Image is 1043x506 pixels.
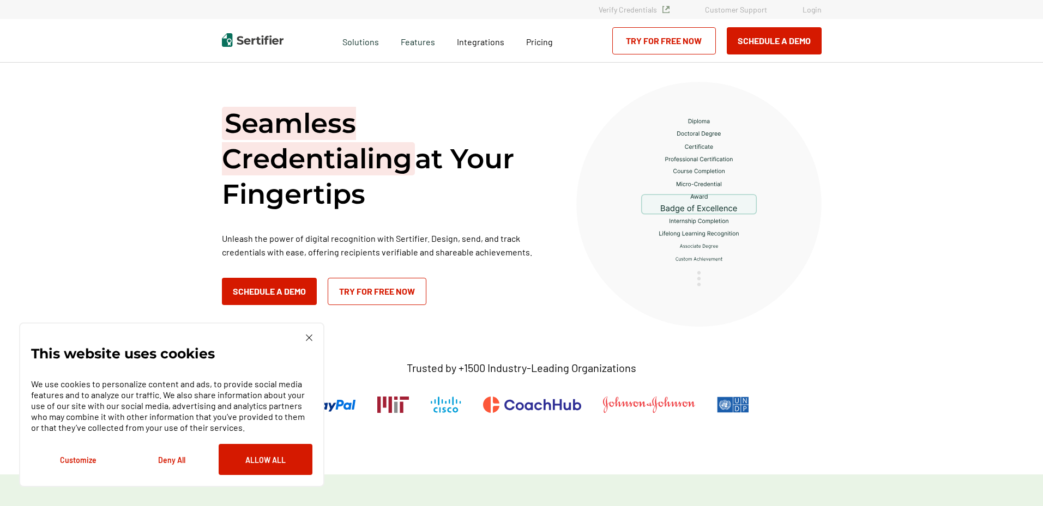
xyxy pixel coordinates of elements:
[31,348,215,359] p: This website uses cookies
[342,34,379,47] span: Solutions
[705,5,767,14] a: Customer Support
[431,397,461,413] img: Cisco
[31,379,312,433] p: We use cookies to personalize content and ads, to provide social media features and to analyze ou...
[727,27,822,54] button: Schedule a Demo
[222,278,317,305] button: Schedule a Demo
[526,34,553,47] a: Pricing
[222,231,549,259] p: Unleash the power of digital recognition with Sertifier. Design, send, and track credentials with...
[457,34,504,47] a: Integrations
[457,36,504,47] span: Integrations
[222,107,415,175] span: Seamless Credentialing
[803,5,822,14] a: Login
[328,278,426,305] a: Try for Free Now
[219,444,312,475] button: Allow All
[306,334,312,341] img: Cookie Popup Close
[603,397,695,413] img: Johnson & Johnson
[407,361,636,375] p: Trusted by +1500 Industry-Leading Organizations
[222,33,284,47] img: Sertifier | Digital Credentialing Platform
[483,397,581,413] img: CoachHub
[401,34,435,47] span: Features
[680,244,718,248] g: Associate Degree
[526,36,553,47] span: Pricing
[599,5,670,14] a: Verify Credentials
[612,27,716,54] a: Try for Free Now
[377,397,409,413] img: Massachusetts Institute of Technology
[662,6,670,13] img: Verified
[31,444,125,475] button: Customize
[125,444,219,475] button: Deny All
[717,397,749,413] img: UNDP
[294,397,355,413] img: PayPal
[222,106,549,212] h1: at Your Fingertips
